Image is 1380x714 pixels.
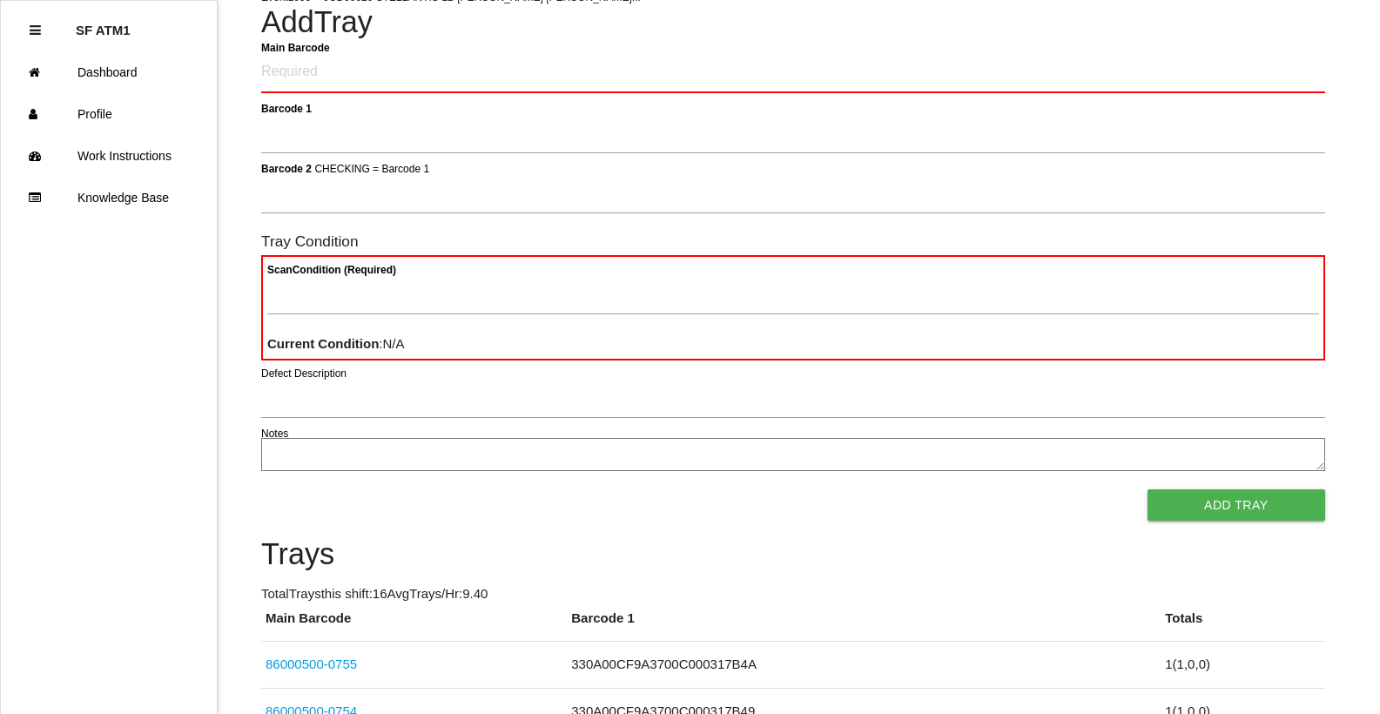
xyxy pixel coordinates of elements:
b: Barcode 1 [261,102,312,114]
span: CHECKING = Barcode 1 [314,162,429,174]
label: Notes [261,426,288,441]
td: 1 ( 1 , 0 , 0 ) [1161,642,1324,689]
h4: Trays [261,538,1325,571]
a: Dashboard [1,51,217,93]
a: Profile [1,93,217,135]
div: Close [30,10,41,51]
p: SF ATM1 [76,10,131,37]
b: Barcode 2 [261,162,312,174]
a: Work Instructions [1,135,217,177]
span: : N/A [267,336,405,351]
td: 330A00CF9A3700C000317B4A [567,642,1161,689]
a: Knowledge Base [1,177,217,219]
h6: Tray Condition [261,233,1325,250]
th: Totals [1161,609,1324,642]
a: 86000500-0755 [266,657,357,671]
b: Main Barcode [261,41,330,53]
b: Scan Condition (Required) [267,264,396,276]
th: Main Barcode [261,609,567,642]
p: Total Trays this shift: 16 Avg Trays /Hr: 9.40 [261,584,1325,604]
button: Add Tray [1148,489,1325,521]
b: Current Condition [267,336,379,351]
h4: Add Tray [261,6,1325,39]
th: Barcode 1 [567,609,1161,642]
input: Required [261,52,1325,93]
label: Defect Description [261,366,347,381]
